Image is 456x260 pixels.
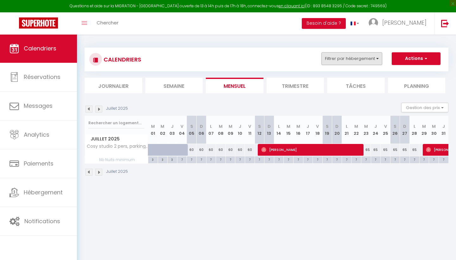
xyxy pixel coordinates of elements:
[245,116,255,144] th: 11
[369,18,378,28] img: ...
[267,78,324,93] li: Trimestre
[177,156,187,162] div: 7
[24,131,49,139] span: Analytics
[361,116,371,144] th: 23
[85,134,148,144] span: Juillet 2025
[24,102,53,110] span: Messages
[145,78,203,93] li: Semaine
[384,123,387,129] abbr: V
[414,123,415,129] abbr: L
[190,123,193,129] abbr: S
[332,156,342,162] div: 7
[177,116,187,144] th: 04
[401,103,448,112] button: Gestion des prix
[24,188,63,196] span: Hébergement
[200,123,203,129] abbr: D
[225,116,235,144] th: 09
[171,123,174,129] abbr: J
[88,117,144,129] input: Rechercher un logement...
[394,123,396,129] abbr: S
[187,116,197,144] th: 05
[316,123,319,129] abbr: V
[19,17,58,29] img: Super Booking
[429,156,439,162] div: 7
[293,116,303,144] th: 16
[374,123,377,129] abbr: J
[235,156,245,162] div: 7
[381,144,390,156] div: 65
[264,116,274,144] th: 13
[151,123,155,129] abbr: M
[24,44,56,52] span: Calendriers
[86,144,149,149] span: Cosy studio 2 pers, parking, [GEOGRAPHIC_DATA]
[400,156,409,162] div: 7
[255,116,264,144] th: 12
[382,19,427,27] span: [PERSON_NAME]
[442,123,445,129] abbr: J
[106,169,128,175] p: Juillet 2025
[102,52,141,67] h3: CALENDRIERS
[85,78,142,93] li: Journalier
[226,156,235,162] div: 7
[161,123,164,129] abbr: M
[364,12,434,35] a: ... [PERSON_NAME]
[410,156,419,162] div: 7
[284,116,294,144] th: 15
[419,116,429,144] th: 29
[225,144,235,156] div: 60
[197,156,206,162] div: 7
[381,116,390,144] th: 25
[441,19,449,27] img: logout
[148,156,158,162] div: 3
[196,116,206,144] th: 06
[168,116,177,144] th: 03
[323,156,332,162] div: 7
[351,156,361,162] div: 7
[106,106,128,112] p: Juillet 2025
[294,156,303,162] div: 7
[180,123,183,129] abbr: V
[216,144,226,156] div: 60
[321,52,382,65] button: Filtrer par hébergement
[24,73,60,81] span: Réservations
[264,156,274,162] div: 7
[206,156,216,162] div: 7
[239,123,241,129] abbr: J
[24,217,60,225] span: Notifications
[410,144,420,156] div: 65
[245,156,255,162] div: 7
[287,123,290,129] abbr: M
[24,159,54,167] span: Paiements
[327,78,385,93] li: Tâches
[219,123,223,129] abbr: M
[274,116,284,144] th: 14
[342,116,351,144] th: 21
[439,156,448,162] div: 7
[390,156,400,162] div: 7
[274,156,284,162] div: 7
[279,3,305,9] a: en cliquant ici
[196,144,206,156] div: 60
[303,156,313,162] div: 7
[313,156,322,162] div: 7
[332,116,342,144] th: 20
[400,144,410,156] div: 65
[422,123,426,129] abbr: M
[206,116,216,144] th: 07
[400,116,410,144] th: 27
[158,116,168,144] th: 02
[216,116,226,144] th: 08
[388,78,446,93] li: Planning
[148,116,158,144] th: 01
[351,116,361,144] th: 22
[97,19,118,26] span: Chercher
[346,123,348,129] abbr: L
[303,116,313,144] th: 17
[235,116,245,144] th: 10
[245,144,255,156] div: 60
[410,116,420,144] th: 28
[187,144,197,156] div: 60
[248,123,251,129] abbr: V
[268,123,271,129] abbr: D
[210,123,212,129] abbr: L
